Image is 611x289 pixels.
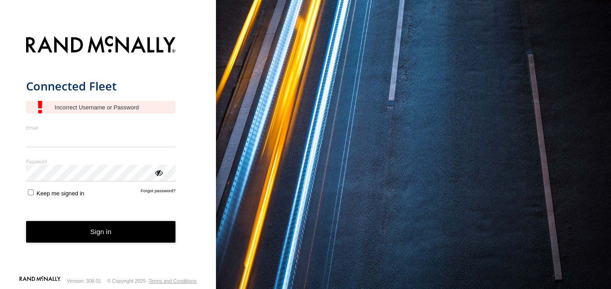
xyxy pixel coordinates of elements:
form: main [26,31,190,275]
div: ViewPassword [154,168,163,177]
a: Terms and Conditions [149,278,197,284]
label: Password [26,158,176,165]
span: Keep me signed in [36,190,84,197]
div: Version: 308.01 [67,278,101,284]
input: Keep me signed in [28,190,34,195]
img: Rand McNally [26,34,176,57]
a: Visit our Website [19,276,61,285]
button: Sign in [26,221,176,243]
label: Email [26,124,176,131]
div: © Copyright 2025 - [107,278,197,284]
h1: Connected Fleet [26,79,176,94]
a: Forgot password? [141,188,176,197]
